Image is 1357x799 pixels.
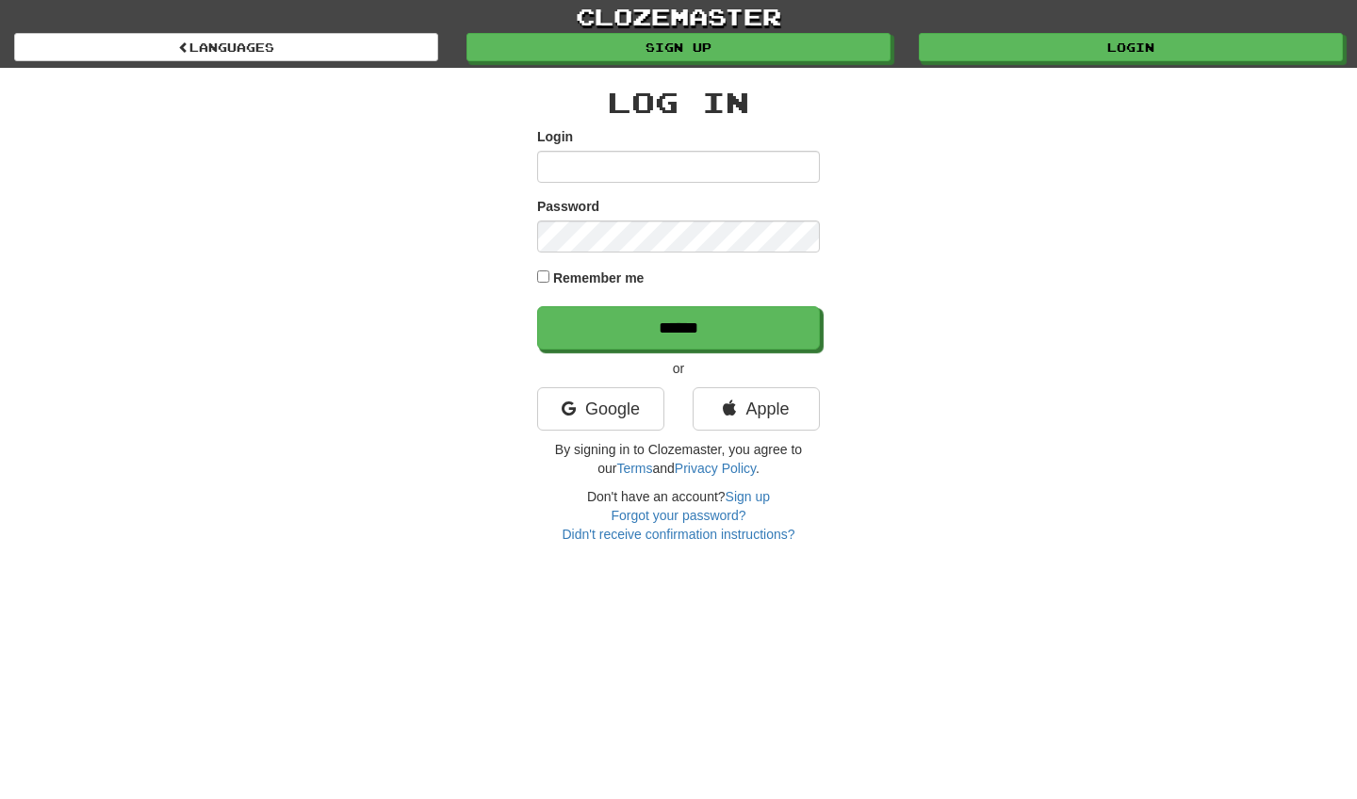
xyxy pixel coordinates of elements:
a: Google [537,387,664,431]
p: or [537,359,820,378]
p: By signing in to Clozemaster, you agree to our and . [537,440,820,478]
a: Languages [14,33,438,61]
a: Sign up [466,33,891,61]
div: Don't have an account? [537,487,820,544]
h2: Log In [537,87,820,118]
a: Apple [693,387,820,431]
label: Password [537,197,599,216]
label: Login [537,127,573,146]
a: Login [919,33,1343,61]
label: Remember me [553,269,645,287]
a: Sign up [726,489,770,504]
a: Didn't receive confirmation instructions? [562,527,794,542]
a: Forgot your password? [611,508,745,523]
a: Privacy Policy [675,461,756,476]
a: Terms [616,461,652,476]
